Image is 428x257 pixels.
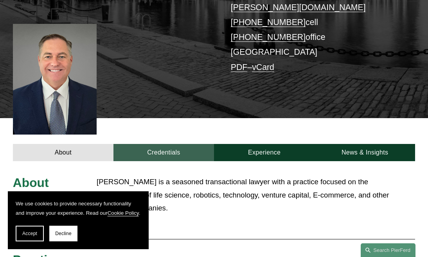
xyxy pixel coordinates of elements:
span: Decline [55,231,72,236]
a: Cookie Policy [108,210,139,216]
button: Accept [16,226,44,241]
p: We use cookies to provide necessary functionality and improve your experience. Read our . [16,199,141,218]
span: About [13,176,49,190]
a: vCard [252,63,274,72]
a: Credentials [113,144,214,161]
a: [PHONE_NUMBER] [231,32,306,42]
a: News & Insights [315,144,415,161]
button: Decline [49,226,77,241]
a: Experience [214,144,315,161]
a: Search this site [361,243,415,257]
span: Accept [22,231,37,236]
a: PDF [231,63,248,72]
span: Read More [102,221,415,229]
section: Cookie banner [8,191,149,249]
a: About [13,144,113,161]
button: Read More [97,215,415,235]
p: [PERSON_NAME] is a seasoned transactional lawyer with a practice focused on the representation of... [97,175,415,215]
a: [PHONE_NUMBER] [231,18,306,27]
